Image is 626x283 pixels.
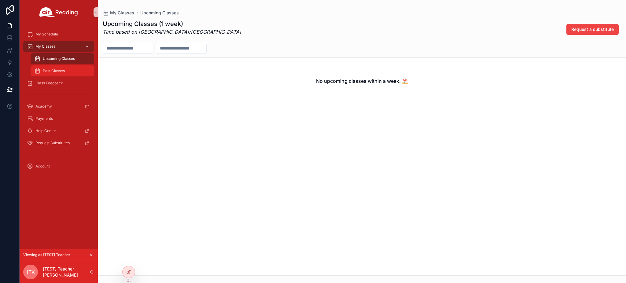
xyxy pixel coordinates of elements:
[35,81,63,86] span: Class Feedback
[43,68,65,73] span: Past Classes
[35,141,70,145] span: Request Substitutes
[35,128,56,133] span: Help Center
[43,266,89,278] p: [TEST] Teacher [PERSON_NAME]
[140,10,179,16] a: Upcoming Classes
[35,32,58,37] span: My Schedule
[20,24,98,180] div: scrollable content
[23,29,94,40] a: My Schedule
[23,113,94,124] a: Payments
[23,252,70,257] span: Viewing as [TEST] Teacher
[23,101,94,112] a: Academy
[566,24,619,35] button: Request a substitute
[35,44,55,49] span: My Classes
[103,10,134,16] a: My Classes
[23,161,94,172] a: Account
[31,65,94,76] a: Past Classes
[35,116,53,121] span: Payments
[103,29,241,35] em: Time based on [GEOGRAPHIC_DATA]/[GEOGRAPHIC_DATA]
[35,104,52,109] span: Academy
[23,41,94,52] a: My Classes
[27,268,35,276] span: [TK
[39,7,78,17] img: App logo
[316,77,408,85] h2: No upcoming classes within a week. ⛱️
[43,56,75,61] span: Upcoming Classes
[571,26,614,32] span: Request a substitute
[103,20,241,28] h1: Upcoming Classes (1 week)
[23,78,94,89] a: Class Feedback
[110,10,134,16] span: My Classes
[23,125,94,136] a: Help Center
[23,138,94,149] a: Request Substitutes
[35,164,50,169] span: Account
[31,53,94,64] a: Upcoming Classes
